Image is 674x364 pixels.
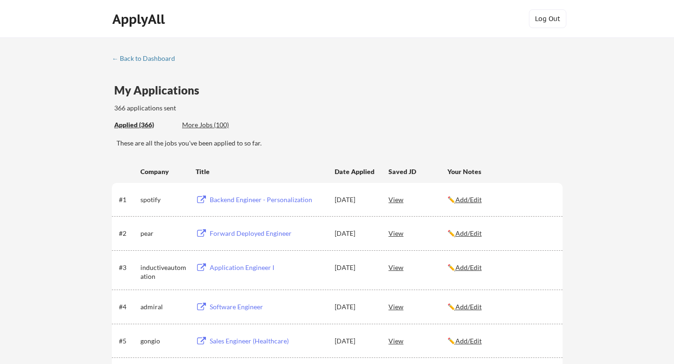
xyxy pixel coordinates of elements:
div: Company [140,167,187,176]
div: [DATE] [335,302,376,312]
div: 366 applications sent [114,103,295,113]
div: My Applications [114,85,207,96]
div: These are all the jobs you've been applied to so far. [117,138,563,148]
div: Sales Engineer (Healthcare) [210,336,326,346]
div: Date Applied [335,167,376,176]
div: View [388,298,447,315]
div: View [388,191,447,208]
div: More Jobs (100) [182,120,251,130]
u: Add/Edit [455,229,482,237]
div: spotify [140,195,187,204]
div: ApplyAll [112,11,168,27]
div: #2 [119,229,137,238]
div: ✏️ [447,302,554,312]
div: ✏️ [447,195,554,204]
u: Add/Edit [455,337,482,345]
div: [DATE] [335,263,376,272]
div: ✏️ [447,336,554,346]
div: #5 [119,336,137,346]
div: [DATE] [335,229,376,238]
div: View [388,225,447,241]
div: Applied (366) [114,120,175,130]
div: Title [196,167,326,176]
div: View [388,259,447,276]
div: Software Engineer [210,302,326,312]
u: Add/Edit [455,196,482,204]
u: Add/Edit [455,263,482,271]
div: ✏️ [447,263,554,272]
div: Backend Engineer - Personalization [210,195,326,204]
u: Add/Edit [455,303,482,311]
div: These are job applications we think you'd be a good fit for, but couldn't apply you to automatica... [182,120,251,130]
div: #1 [119,195,137,204]
div: pear [140,229,187,238]
div: These are all the jobs you've been applied to so far. [114,120,175,130]
div: [DATE] [335,336,376,346]
div: Saved JD [388,163,447,180]
div: Forward Deployed Engineer [210,229,326,238]
div: #4 [119,302,137,312]
div: #3 [119,263,137,272]
a: ← Back to Dashboard [112,55,182,64]
div: inductiveautomation [140,263,187,281]
div: admiral [140,302,187,312]
div: View [388,332,447,349]
div: gongio [140,336,187,346]
div: [DATE] [335,195,376,204]
div: Application Engineer I [210,263,326,272]
button: Log Out [529,9,566,28]
div: ✏️ [447,229,554,238]
div: Your Notes [447,167,554,176]
div: ← Back to Dashboard [112,55,182,62]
